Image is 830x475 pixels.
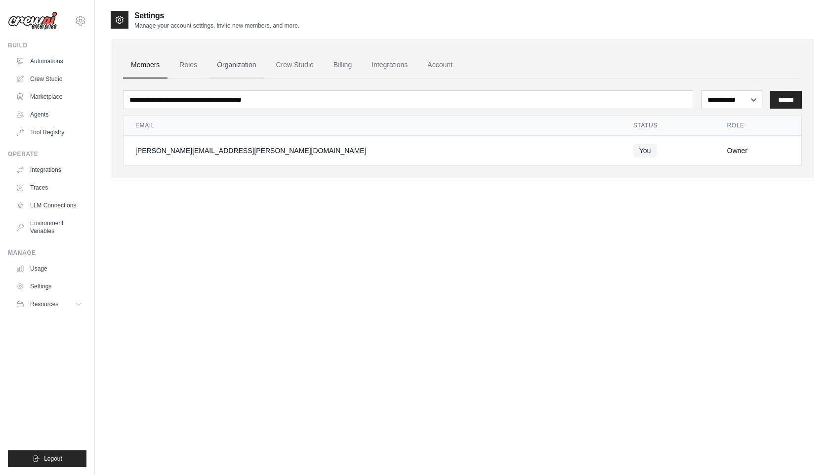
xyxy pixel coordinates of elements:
span: Resources [30,300,58,308]
p: Manage your account settings, invite new members, and more. [134,22,299,30]
div: Manage [8,249,86,257]
a: Tool Registry [12,124,86,140]
span: You [633,144,657,158]
a: Automations [12,53,86,69]
span: Logout [44,455,62,463]
a: Account [419,52,460,79]
a: Marketplace [12,89,86,105]
a: Integrations [364,52,415,79]
a: Billing [326,52,360,79]
div: Owner [727,146,789,156]
img: Logo [8,11,57,30]
a: Usage [12,261,86,277]
button: Resources [12,296,86,312]
a: LLM Connections [12,198,86,213]
a: Settings [12,278,86,294]
button: Logout [8,450,86,467]
a: Agents [12,107,86,122]
a: Crew Studio [12,71,86,87]
a: Traces [12,180,86,196]
th: Role [715,116,801,136]
h2: Settings [134,10,299,22]
a: Organization [209,52,264,79]
a: Roles [171,52,205,79]
th: Email [124,116,622,136]
a: Environment Variables [12,215,86,239]
div: Operate [8,150,86,158]
div: [PERSON_NAME][EMAIL_ADDRESS][PERSON_NAME][DOMAIN_NAME] [135,146,610,156]
a: Integrations [12,162,86,178]
a: Members [123,52,167,79]
a: Crew Studio [268,52,322,79]
div: Build [8,41,86,49]
th: Status [622,116,715,136]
